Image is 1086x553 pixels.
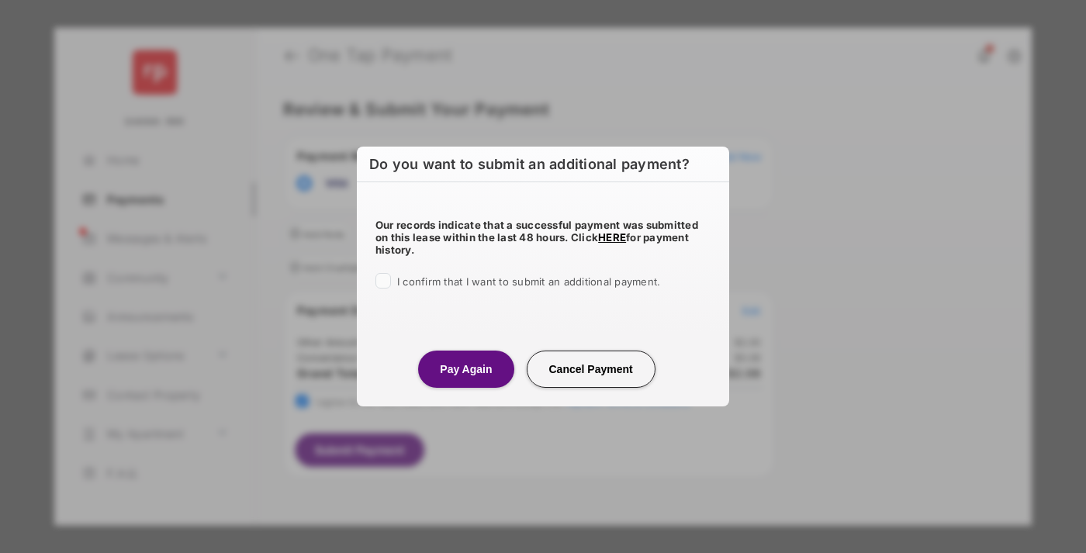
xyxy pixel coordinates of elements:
span: I confirm that I want to submit an additional payment. [397,275,660,288]
h5: Our records indicate that a successful payment was submitted on this lease within the last 48 hou... [375,219,711,256]
h6: Do you want to submit an additional payment? [357,147,729,182]
button: Pay Again [418,351,514,388]
a: HERE [598,231,626,244]
button: Cancel Payment [527,351,655,388]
